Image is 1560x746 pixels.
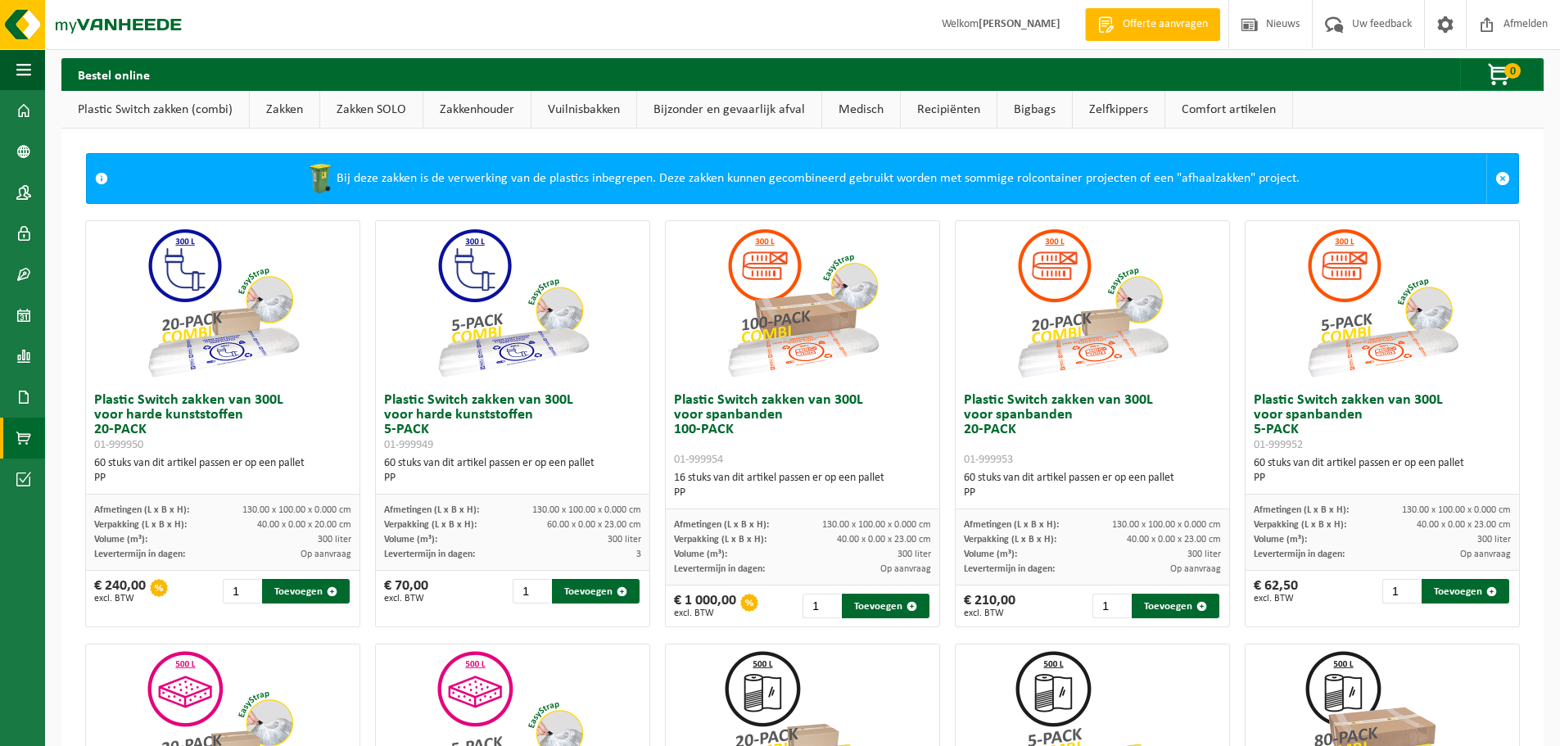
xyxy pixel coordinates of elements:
[964,594,1015,618] div: € 210,00
[674,454,723,466] span: 01-999954
[250,91,319,129] a: Zakken
[674,549,727,559] span: Volume (m³):
[1085,8,1220,41] a: Offerte aanvragen
[532,505,641,515] span: 130.00 x 100.00 x 0.000 cm
[674,486,931,500] div: PP
[262,579,350,604] button: Toevoegen
[384,471,641,486] div: PP
[1254,439,1303,451] span: 01-999952
[1382,579,1420,604] input: 1
[384,456,641,486] div: 60 stuks van dit artikel passen er op een pallet
[608,535,641,545] span: 300 liter
[384,393,641,452] h3: Plastic Switch zakken van 300L voor harde kunststoffen 5-PACK
[803,594,840,618] input: 1
[674,471,931,500] div: 16 stuks van dit artikel passen er op een pallet
[141,221,305,385] img: 01-999950
[320,91,423,129] a: Zakken SOLO
[964,564,1055,574] span: Levertermijn in dagen:
[1460,549,1511,559] span: Op aanvraag
[242,505,351,515] span: 130.00 x 100.00 x 0.000 cm
[674,594,736,618] div: € 1 000,00
[1254,393,1511,452] h3: Plastic Switch zakken van 300L voor spanbanden 5-PACK
[674,393,931,467] h3: Plastic Switch zakken van 300L voor spanbanden 100-PACK
[318,535,351,545] span: 300 liter
[674,608,736,618] span: excl. BTW
[94,393,351,452] h3: Plastic Switch zakken van 300L voor harde kunststoffen 20-PACK
[1170,564,1221,574] span: Op aanvraag
[1092,594,1130,618] input: 1
[94,439,143,451] span: 01-999950
[1254,456,1511,486] div: 60 stuks van dit artikel passen er op een pallet
[1073,91,1164,129] a: Zelfkippers
[61,58,166,90] h2: Bestel online
[1254,535,1307,545] span: Volume (m³):
[721,221,884,385] img: 01-999954
[384,594,428,604] span: excl. BTW
[116,154,1486,203] div: Bij deze zakken is de verwerking van de plastics inbegrepen. Deze zakken kunnen gecombineerd gebr...
[964,608,1015,618] span: excl. BTW
[384,505,479,515] span: Afmetingen (L x B x H):
[1422,579,1509,604] button: Toevoegen
[1165,91,1292,129] a: Comfort artikelen
[384,535,437,545] span: Volume (m³):
[552,579,640,604] button: Toevoegen
[637,91,821,129] a: Bijzonder en gevaarlijk afval
[531,91,636,129] a: Vuilnisbakken
[964,520,1059,530] span: Afmetingen (L x B x H):
[384,520,477,530] span: Verpakking (L x B x H):
[384,549,475,559] span: Levertermijn in dagen:
[964,486,1221,500] div: PP
[1417,520,1511,530] span: 40.00 x 0.00 x 23.00 cm
[304,162,337,195] img: WB-0240-HPE-GN-50.png
[1132,594,1219,618] button: Toevoegen
[997,91,1072,129] a: Bigbags
[1254,549,1345,559] span: Levertermijn in dagen:
[257,520,351,530] span: 40.00 x 0.00 x 20.00 cm
[842,594,929,618] button: Toevoegen
[837,535,931,545] span: 40.00 x 0.00 x 23.00 cm
[964,454,1013,466] span: 01-999953
[384,439,433,451] span: 01-999949
[898,549,931,559] span: 300 liter
[1011,221,1174,385] img: 01-999953
[1254,520,1346,530] span: Verpakking (L x B x H):
[636,549,641,559] span: 3
[901,91,997,129] a: Recipiënten
[1119,16,1212,33] span: Offerte aanvragen
[301,549,351,559] span: Op aanvraag
[964,549,1017,559] span: Volume (m³):
[979,18,1060,30] strong: [PERSON_NAME]
[674,564,765,574] span: Levertermijn in dagen:
[964,535,1056,545] span: Verpakking (L x B x H):
[964,471,1221,500] div: 60 stuks van dit artikel passen er op een pallet
[423,91,531,129] a: Zakkenhouder
[94,594,146,604] span: excl. BTW
[223,579,260,604] input: 1
[513,579,550,604] input: 1
[94,471,351,486] div: PP
[674,535,766,545] span: Verpakking (L x B x H):
[1254,594,1298,604] span: excl. BTW
[547,520,641,530] span: 60.00 x 0.00 x 23.00 cm
[94,456,351,486] div: 60 stuks van dit artikel passen er op een pallet
[431,221,595,385] img: 01-999949
[1486,154,1518,203] a: Sluit melding
[94,520,187,530] span: Verpakking (L x B x H):
[674,520,769,530] span: Afmetingen (L x B x H):
[94,549,185,559] span: Levertermijn in dagen:
[94,505,189,515] span: Afmetingen (L x B x H):
[1254,471,1511,486] div: PP
[94,579,146,604] div: € 240,00
[1300,221,1464,385] img: 01-999952
[1254,579,1298,604] div: € 62,50
[822,520,931,530] span: 130.00 x 100.00 x 0.000 cm
[880,564,931,574] span: Op aanvraag
[1402,505,1511,515] span: 130.00 x 100.00 x 0.000 cm
[1254,505,1349,515] span: Afmetingen (L x B x H):
[1504,63,1521,79] span: 0
[964,393,1221,467] h3: Plastic Switch zakken van 300L voor spanbanden 20-PACK
[61,91,249,129] a: Plastic Switch zakken (combi)
[1187,549,1221,559] span: 300 liter
[1477,535,1511,545] span: 300 liter
[1112,520,1221,530] span: 130.00 x 100.00 x 0.000 cm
